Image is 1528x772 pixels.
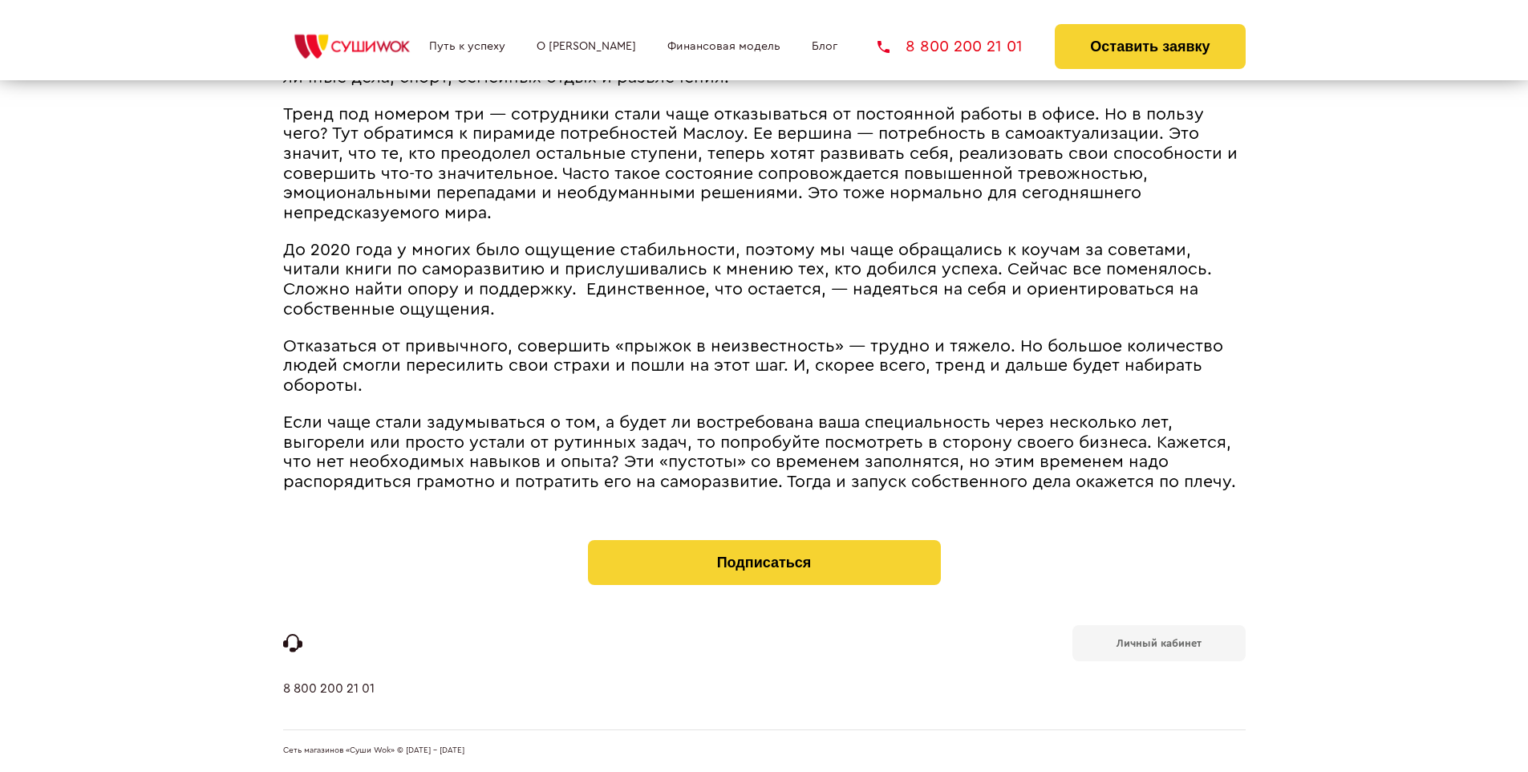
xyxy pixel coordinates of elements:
[812,40,837,53] a: Блог
[667,40,780,53] a: Финансовая модель
[283,681,375,729] a: 8 800 200 21 01
[283,338,1223,394] span: Отказаться от привычного, совершить «прыжок в неизвестность» ― трудно и тяжело. Но большое количе...
[283,746,464,756] span: Сеть магазинов «Суши Wok» © [DATE] - [DATE]
[1072,625,1246,661] a: Личный кабинет
[283,414,1236,490] span: Если чаще стали задумываться о том, а будет ли востребована ваша специальность через несколько ле...
[537,40,636,53] a: О [PERSON_NAME]
[429,40,505,53] a: Путь к успеху
[588,540,941,585] button: Подписаться
[283,106,1238,221] span: Тренд под номером три ― сотрудники стали чаще отказываться от постоянной работы в офисе. Но в пол...
[283,242,1212,318] span: До 2020 года у многих было ощущение стабильности, поэтому мы чаще обращались к коучам за советами...
[1117,638,1202,648] b: Личный кабинет
[877,39,1023,55] a: 8 800 200 21 01
[906,39,1023,55] span: 8 800 200 21 01
[1055,24,1245,69] button: Оставить заявку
